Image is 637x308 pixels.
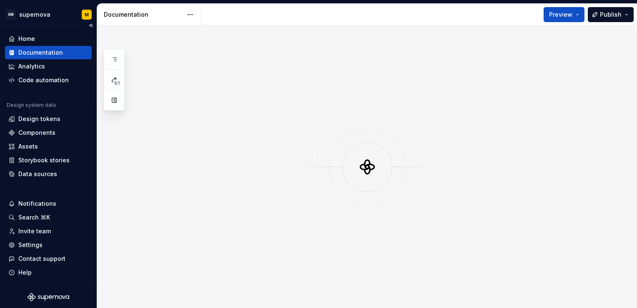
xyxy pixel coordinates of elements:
div: Documentation [18,48,63,57]
div: Home [18,35,35,43]
div: supernova [19,10,50,19]
div: Search ⌘K [18,213,50,222]
div: Invite team [18,227,51,235]
a: Components [5,126,92,139]
button: Contact support [5,252,92,265]
span: Preview [549,10,572,19]
svg: Supernova Logo [28,293,69,301]
div: Code automation [18,76,69,84]
a: Settings [5,238,92,252]
span: 61 [113,80,121,86]
a: Storybook stories [5,154,92,167]
button: Publish [588,7,634,22]
div: Analytics [18,62,45,71]
span: Publish [600,10,622,19]
div: Settings [18,241,43,249]
a: Home [5,32,92,45]
a: Invite team [5,225,92,238]
div: Design tokens [18,115,60,123]
button: SMsupernovaM [2,5,95,23]
button: Notifications [5,197,92,210]
a: Data sources [5,167,92,181]
div: Components [18,129,55,137]
div: Help [18,268,32,277]
div: M [85,11,89,18]
a: Documentation [5,46,92,59]
a: Code automation [5,73,92,87]
div: SM [6,10,16,20]
div: Data sources [18,170,57,178]
a: Analytics [5,60,92,73]
a: Assets [5,140,92,153]
div: Assets [18,142,38,151]
button: Preview [544,7,584,22]
button: Search ⌘K [5,211,92,224]
div: Design system data [7,102,56,109]
div: Contact support [18,255,65,263]
button: Help [5,266,92,279]
button: Collapse sidebar [85,20,97,31]
div: Notifications [18,199,56,208]
a: Design tokens [5,112,92,126]
div: Documentation [104,10,183,19]
div: Storybook stories [18,156,70,164]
